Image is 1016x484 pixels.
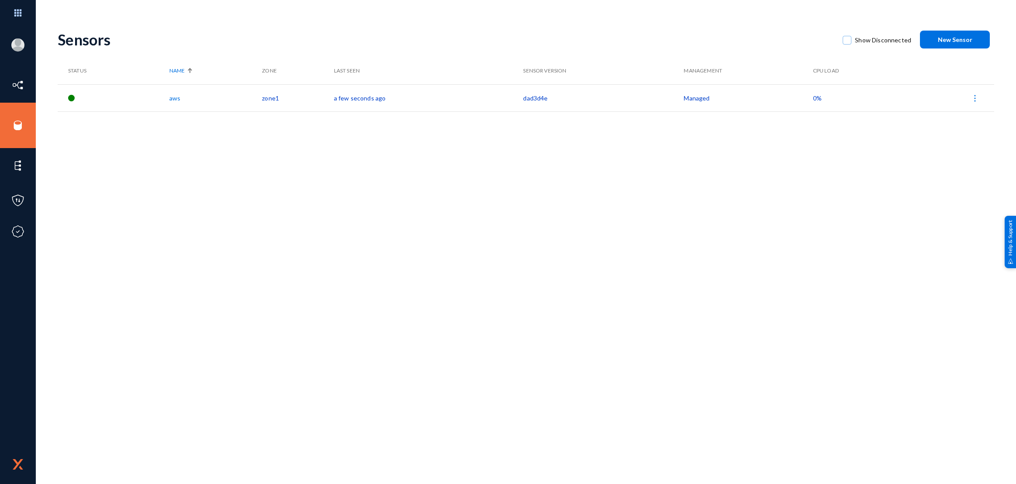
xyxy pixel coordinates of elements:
[11,159,24,172] img: icon-elements.svg
[971,94,979,103] img: icon-more.svg
[169,67,185,75] span: Name
[11,194,24,207] img: icon-policies.svg
[11,119,24,132] img: icon-sources.svg
[58,31,834,48] div: Sensors
[334,84,523,111] td: a few seconds ago
[523,84,684,111] td: dad3d4e
[58,57,169,84] th: Status
[1005,216,1016,268] div: Help & Support
[855,34,911,47] span: Show Disconnected
[262,57,334,84] th: Zone
[684,84,813,111] td: Managed
[262,84,334,111] td: zone1
[334,57,523,84] th: Last Seen
[11,225,24,238] img: icon-compliance.svg
[813,57,900,84] th: CPU Load
[11,79,24,92] img: icon-inventory.svg
[684,57,813,84] th: Management
[11,38,24,52] img: blank-profile-picture.png
[920,31,990,48] button: New Sensor
[523,57,684,84] th: Sensor Version
[1008,258,1013,264] img: help_support.svg
[938,36,972,43] span: New Sensor
[169,67,258,75] div: Name
[813,94,822,102] span: 0%
[5,3,31,22] img: app launcher
[169,94,180,102] a: aws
